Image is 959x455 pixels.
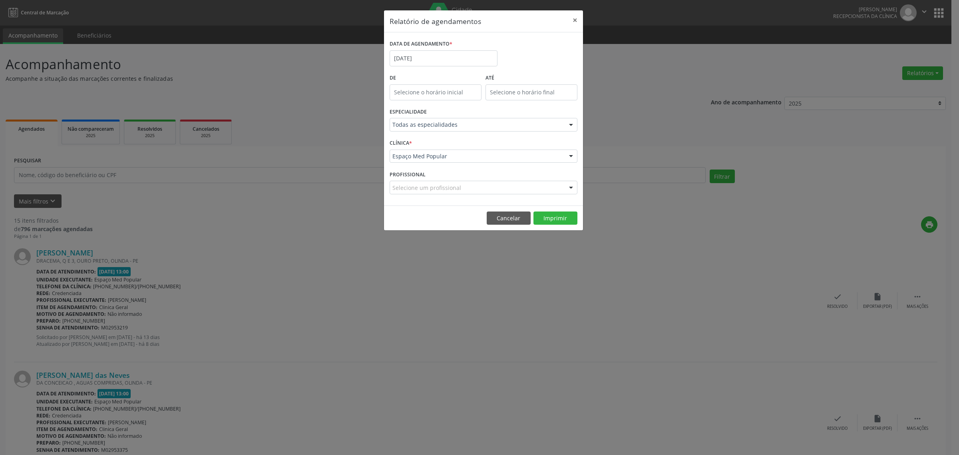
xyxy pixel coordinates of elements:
label: CLÍNICA [390,137,412,150]
span: Todas as especialidades [392,121,561,129]
input: Selecione uma data ou intervalo [390,50,497,66]
label: PROFISSIONAL [390,168,426,181]
input: Selecione o horário inicial [390,84,481,100]
span: Espaço Med Popular [392,152,561,160]
button: Close [567,10,583,30]
input: Selecione o horário final [485,84,577,100]
label: ATÉ [485,72,577,84]
h5: Relatório de agendamentos [390,16,481,26]
label: ESPECIALIDADE [390,106,427,118]
label: DATA DE AGENDAMENTO [390,38,452,50]
label: De [390,72,481,84]
button: Cancelar [487,212,531,225]
span: Selecione um profissional [392,184,461,192]
button: Imprimir [533,212,577,225]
